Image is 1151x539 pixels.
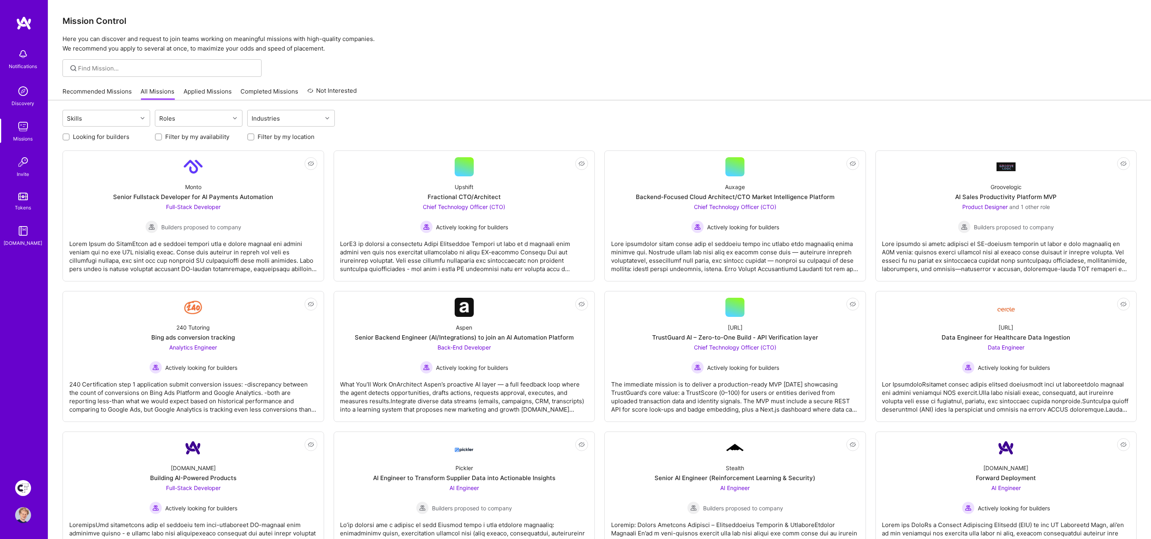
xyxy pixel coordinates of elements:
[636,193,834,201] div: Backend-Focused Cloud Architect/CTO Market Intelligence Platform
[978,363,1050,372] span: Actively looking for builders
[436,363,508,372] span: Actively looking for builders
[373,474,555,482] div: AI Engineer to Transform Supplier Data into Actionable Insights
[578,441,585,448] i: icon EyeClosed
[150,474,236,482] div: Building AI-Powered Products
[997,301,1016,314] img: Company Logo
[355,333,574,342] div: Senior Backend Engineer (AI/Integrations) to join an AI Automation Platform
[69,298,317,415] a: Company Logo240 TutoringBing ads conversion trackingAnalytics Engineer Actively looking for build...
[161,223,241,231] span: Builders proposed to company
[720,484,750,491] span: AI Engineer
[983,464,1028,472] div: [DOMAIN_NAME]
[578,301,585,307] i: icon EyeClosed
[15,203,31,212] div: Tokens
[149,361,162,374] img: Actively looking for builders
[149,502,162,514] img: Actively looking for builders
[12,99,35,107] div: Discovery
[16,16,32,30] img: logo
[432,504,512,512] span: Builders proposed to company
[882,298,1130,415] a: Company Logo[URL]Data Engineer for Healthcare Data IngestionData Engineer Actively looking for bu...
[611,233,859,273] div: Lore ipsumdolor sitam conse adip el seddoeiu tempo inc utlabo etdo magnaaliq enima minimve qui. N...
[707,363,779,372] span: Actively looking for builders
[15,154,31,170] img: Invite
[991,484,1021,491] span: AI Engineer
[308,301,314,307] i: icon EyeClosed
[63,34,1137,53] p: Here you can discover and request to join teams working on meaningful missions with high-quality ...
[423,203,505,210] span: Chief Technology Officer (CTO)
[449,484,479,491] span: AI Engineer
[340,298,588,415] a: Company LogoAspenSenior Backend Engineer (AI/Integrations) to join an AI Automation PlatformBack-...
[455,441,474,455] img: Company Logo
[4,239,43,247] div: [DOMAIN_NAME]
[158,113,178,124] div: Roles
[184,438,203,457] img: Company Logo
[850,160,856,167] i: icon EyeClosed
[703,504,783,512] span: Builders proposed to company
[455,183,473,191] div: Upshift
[69,157,317,275] a: Company LogoMontoSenior Fullstack Developer for AI Payments AutomationFull-Stack Developer Builde...
[428,193,501,201] div: Fractional CTO/Architect
[185,183,201,191] div: Monto
[15,480,31,496] img: Creative Fabrica Project Team
[694,344,776,351] span: Chief Technology Officer (CTO)
[18,193,28,200] img: tokens
[611,298,859,415] a: [URL]TrustGuard AI – Zero-to-One Build - API Verification layerChief Technology Officer (CTO) Act...
[655,474,815,482] div: Senior AI Engineer (Reinforcement Learning & Security)
[611,157,859,275] a: AuxageBackend-Focused Cloud Architect/CTO Market Intelligence PlatformChief Technology Officer (C...
[169,344,217,351] span: Analytics Engineer
[455,298,474,317] img: Company Logo
[728,323,743,332] div: [URL]
[1120,160,1127,167] i: icon EyeClosed
[455,464,473,472] div: Pickler
[962,502,975,514] img: Actively looking for builders
[611,374,859,414] div: The immediate mission is to deliver a production-ready MVP [DATE] showcasing TrustGuard’s core va...
[166,203,221,210] span: Full-Stack Developer
[63,16,1137,26] h3: Mission Control
[942,333,1070,342] div: Data Engineer for Healthcare Data Ingestion
[14,135,33,143] div: Missions
[13,480,33,496] a: Creative Fabrica Project Team
[340,374,588,414] div: What You’ll Work OnArchitect Aspen’s proactive AI layer — a full feedback loop where the agent de...
[962,203,1008,210] span: Product Designer
[241,87,299,100] a: Completed Missions
[882,157,1130,275] a: Company LogoGroovelogicAI Sales Productivity Platform MVPProduct Designer and 1 other roleBuilder...
[997,438,1016,457] img: Company Logo
[988,344,1024,351] span: Data Engineer
[974,223,1054,231] span: Builders proposed to company
[145,221,158,233] img: Builders proposed to company
[976,474,1036,482] div: Forward Deployment
[15,119,31,135] img: teamwork
[233,116,237,120] i: icon Chevron
[184,298,203,317] img: Company Logo
[69,64,78,73] i: icon SearchGrey
[171,464,216,472] div: [DOMAIN_NAME]
[184,157,203,176] img: Company Logo
[69,233,317,273] div: Lorem Ipsum do SitamEtcon ad e seddoei tempori utla e dolore magnaal eni admini veniam qui no exe...
[707,223,779,231] span: Actively looking for builders
[340,157,588,275] a: UpshiftFractional CTO/ArchitectChief Technology Officer (CTO) Actively looking for buildersActive...
[725,443,745,453] img: Company Logo
[726,464,744,472] div: Stealth
[307,86,357,100] a: Not Interested
[63,87,132,100] a: Recommended Missions
[151,333,235,342] div: Bing ads conversion tracking
[165,133,229,141] label: Filter by my availability
[578,160,585,167] i: icon EyeClosed
[13,507,33,523] a: User Avatar
[416,502,429,514] img: Builders proposed to company
[9,62,37,70] div: Notifications
[999,323,1013,332] div: [URL]
[456,323,472,332] div: Aspen
[725,183,745,191] div: Auxage
[438,344,491,351] span: Back-End Developer
[850,301,856,307] i: icon EyeClosed
[184,87,232,100] a: Applied Missions
[1120,441,1127,448] i: icon EyeClosed
[78,64,256,72] input: Find Mission...
[15,223,31,239] img: guide book
[141,87,175,100] a: All Missions
[308,441,314,448] i: icon EyeClosed
[15,83,31,99] img: discovery
[991,183,1022,191] div: Groovelogic
[436,223,508,231] span: Actively looking for builders
[978,504,1050,512] span: Actively looking for builders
